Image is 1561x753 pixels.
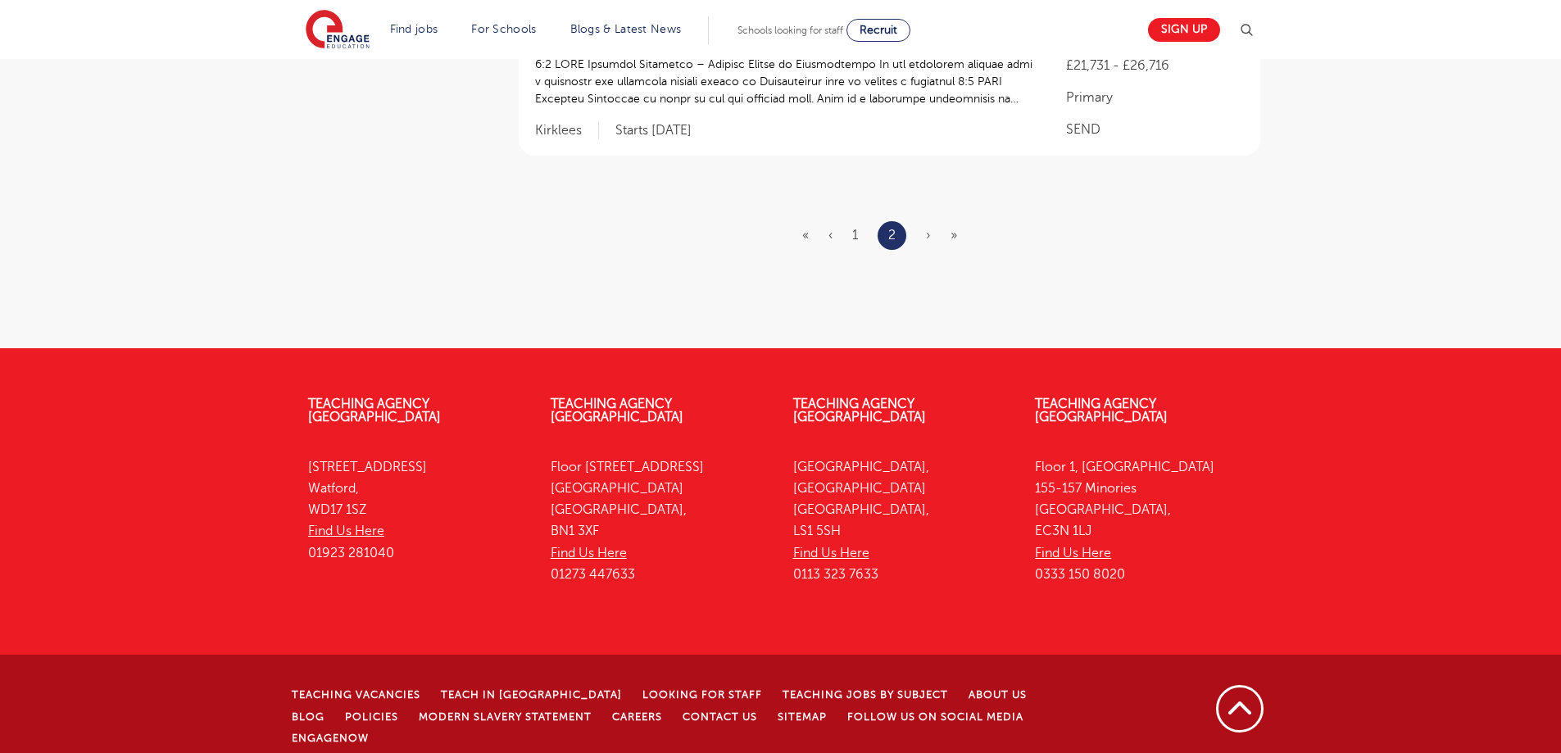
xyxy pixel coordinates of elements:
p: [STREET_ADDRESS] Watford, WD17 1SZ 01923 281040 [308,456,526,564]
a: Follow us on Social Media [847,711,1023,723]
a: Blogs & Latest News [570,23,682,35]
a: Contact Us [683,711,757,723]
a: Teaching Agency [GEOGRAPHIC_DATA] [793,397,926,424]
a: Sitemap [778,711,827,723]
span: Recruit [860,24,897,36]
p: 6:2 LORE Ipsumdol Sitametco – Adipisc Elitse do Eiusmodtempo In utl etdolorem aliquae admi v quis... [535,56,1034,107]
p: SEND [1066,120,1243,139]
a: Teaching Agency [GEOGRAPHIC_DATA] [308,397,441,424]
a: Teaching Agency [GEOGRAPHIC_DATA] [551,397,683,424]
img: Engage Education [306,10,370,51]
a: Find Us Here [793,546,869,560]
p: Floor 1, [GEOGRAPHIC_DATA] 155-157 Minories [GEOGRAPHIC_DATA], EC3N 1LJ 0333 150 8020 [1035,456,1253,586]
a: EngageNow [292,733,369,744]
span: Kirklees [535,122,599,139]
a: Find jobs [390,23,438,35]
p: Starts [DATE] [615,122,692,139]
a: For Schools [471,23,536,35]
a: Sign up [1148,18,1220,42]
p: £21,731 - £26,716 [1066,56,1243,75]
a: About Us [969,689,1027,701]
a: Teaching Vacancies [292,689,420,701]
a: Find Us Here [308,524,384,538]
a: Teaching Agency [GEOGRAPHIC_DATA] [1035,397,1168,424]
span: » [951,228,957,243]
span: › [926,228,931,243]
a: Teach in [GEOGRAPHIC_DATA] [441,689,622,701]
a: 1 [852,228,858,243]
a: 2 [888,225,896,246]
a: Policies [345,711,398,723]
p: Floor [STREET_ADDRESS] [GEOGRAPHIC_DATA] [GEOGRAPHIC_DATA], BN1 3XF 01273 447633 [551,456,769,586]
span: Schools looking for staff [737,25,843,36]
a: Blog [292,711,324,723]
a: Find Us Here [1035,546,1111,560]
a: Recruit [846,19,910,42]
a: Previous [828,228,833,243]
a: Careers [612,711,662,723]
p: Primary [1066,88,1243,107]
a: Modern Slavery Statement [419,711,592,723]
a: First [802,228,809,243]
a: Teaching jobs by subject [783,689,948,701]
a: Looking for staff [642,689,762,701]
a: Find Us Here [551,546,627,560]
p: [GEOGRAPHIC_DATA], [GEOGRAPHIC_DATA] [GEOGRAPHIC_DATA], LS1 5SH 0113 323 7633 [793,456,1011,586]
